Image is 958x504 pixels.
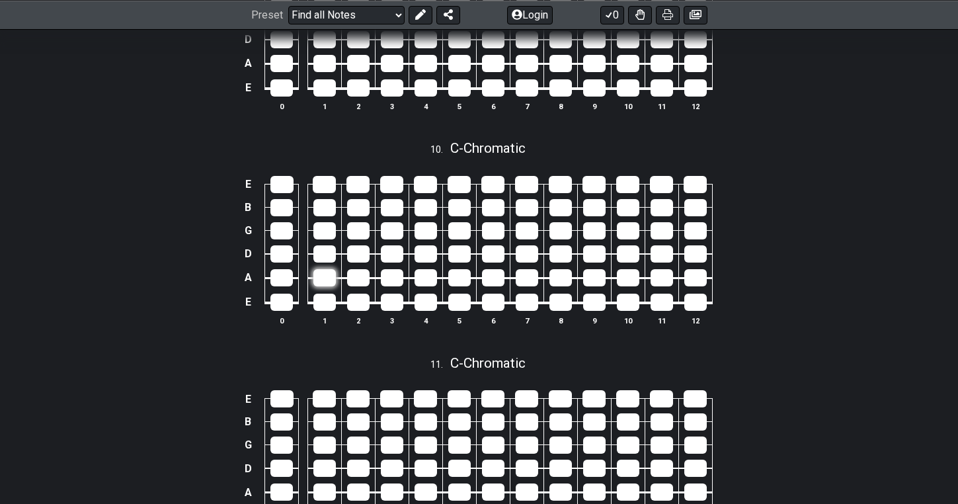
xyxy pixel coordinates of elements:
[341,99,375,113] th: 2
[307,99,341,113] th: 1
[265,99,299,113] th: 0
[611,314,645,328] th: 10
[442,99,476,113] th: 5
[375,99,409,113] th: 3
[240,290,256,315] td: E
[476,99,510,113] th: 6
[430,143,450,157] span: 10 .
[450,140,526,156] span: C - Chromatic
[240,388,256,411] td: E
[645,314,678,328] th: 11
[240,28,256,52] td: D
[442,314,476,328] th: 5
[240,75,256,101] td: E
[436,5,460,24] button: Share Preset
[265,314,299,328] th: 0
[678,314,712,328] th: 12
[543,99,577,113] th: 8
[240,456,256,480] td: D
[307,314,341,328] th: 1
[543,314,577,328] th: 8
[628,5,652,24] button: Toggle Dexterity for all fretkits
[510,314,543,328] th: 7
[288,5,405,24] select: Preset
[240,51,256,75] td: A
[409,99,442,113] th: 4
[240,173,256,196] td: E
[240,242,256,266] td: D
[678,99,712,113] th: 12
[577,314,611,328] th: 9
[251,9,283,21] span: Preset
[341,314,375,328] th: 2
[240,219,256,242] td: G
[611,99,645,113] th: 10
[409,5,432,24] button: Edit Preset
[375,314,409,328] th: 3
[645,99,678,113] th: 11
[430,358,450,372] span: 11 .
[450,355,526,371] span: C - Chromatic
[600,5,624,24] button: 0
[240,410,256,433] td: B
[577,99,611,113] th: 9
[409,314,442,328] th: 4
[684,5,707,24] button: Create image
[240,196,256,219] td: B
[510,99,543,113] th: 7
[240,265,256,290] td: A
[656,5,680,24] button: Print
[240,433,256,456] td: G
[476,314,510,328] th: 6
[507,5,553,24] button: Login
